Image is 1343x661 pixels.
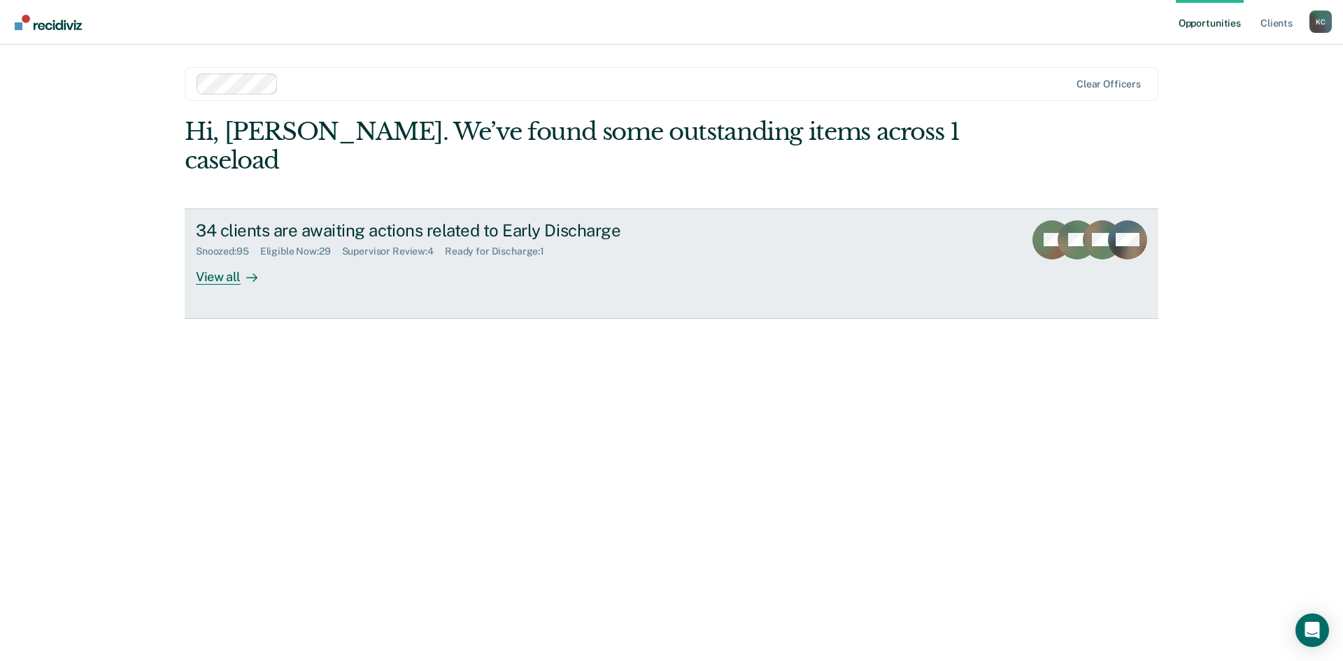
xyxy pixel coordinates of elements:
div: Supervisor Review : 4 [342,246,445,257]
div: Open Intercom Messenger [1295,613,1329,647]
button: Profile dropdown button [1309,10,1332,33]
div: K C [1309,10,1332,33]
a: 34 clients are awaiting actions related to Early DischargeSnoozed:95Eligible Now:29Supervisor Rev... [185,208,1158,319]
img: Recidiviz [15,15,82,30]
div: Snoozed : 95 [196,246,260,257]
div: 34 clients are awaiting actions related to Early Discharge [196,220,687,241]
div: View all [196,257,274,285]
div: Ready for Discharge : 1 [445,246,555,257]
div: Hi, [PERSON_NAME]. We’ve found some outstanding items across 1 caseload [185,118,964,175]
div: Clear officers [1076,78,1141,90]
div: Eligible Now : 29 [260,246,342,257]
